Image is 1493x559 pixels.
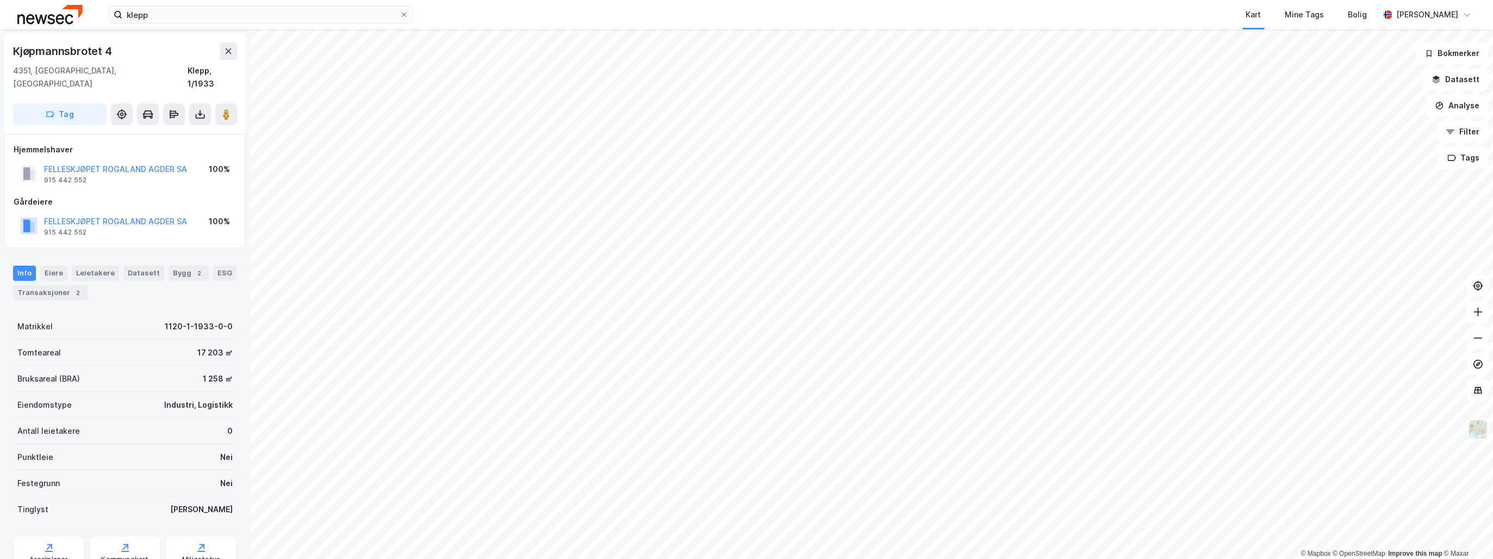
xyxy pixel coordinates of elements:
div: 100% [209,163,230,176]
img: newsec-logo.f6e21ccffca1b3a03d2d.png [17,5,83,24]
div: Leietakere [72,266,119,281]
div: Datasett [123,266,164,281]
iframe: Chat Widget [1439,507,1493,559]
div: Tinglyst [17,503,48,516]
a: OpenStreetMap [1333,550,1385,557]
div: Bruksareal (BRA) [17,372,80,385]
div: Antall leietakere [17,425,80,438]
div: Industri, Logistikk [164,398,233,411]
div: Kjøpmannsbrotet 4 [13,42,114,60]
div: Festegrunn [17,477,60,490]
div: Eiendomstype [17,398,72,411]
div: Nei [220,477,233,490]
input: Søk på adresse, matrikkel, gårdeiere, leietakere eller personer [122,7,400,23]
div: ESG [213,266,237,281]
button: Filter [1436,121,1489,143]
div: 4351, [GEOGRAPHIC_DATA], [GEOGRAPHIC_DATA] [13,64,188,90]
div: Bolig [1348,8,1367,21]
img: Z [1467,419,1488,440]
div: Bygg [169,266,209,281]
div: 915 442 552 [44,176,86,185]
div: Nei [220,451,233,464]
button: Bokmerker [1415,42,1489,64]
div: 1 258 ㎡ [203,372,233,385]
div: Klepp, 1/1933 [188,64,237,90]
div: Hjemmelshaver [14,143,237,156]
div: 100% [209,215,230,228]
div: 0 [227,425,233,438]
button: Datasett [1422,69,1489,90]
div: 915 442 552 [44,228,86,237]
div: Mine Tags [1285,8,1324,21]
button: Analyse [1426,95,1489,116]
div: [PERSON_NAME] [170,503,233,516]
div: Tomteareal [17,346,61,359]
div: Gårdeiere [14,195,237,208]
div: 17 203 ㎡ [197,346,233,359]
a: Mapbox [1301,550,1330,557]
div: 2 [194,268,204,279]
a: Improve this map [1388,550,1442,557]
div: Punktleie [17,451,53,464]
button: Tags [1438,147,1489,169]
div: Transaksjoner [13,285,88,300]
div: [PERSON_NAME] [1396,8,1458,21]
div: Kontrollprogram for chat [1439,507,1493,559]
div: 2 [72,287,83,298]
div: 1120-1-1933-0-0 [165,320,233,333]
button: Tag [13,103,107,125]
div: Info [13,266,36,281]
div: Eiere [40,266,67,281]
div: Matrikkel [17,320,53,333]
div: Kart [1246,8,1261,21]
